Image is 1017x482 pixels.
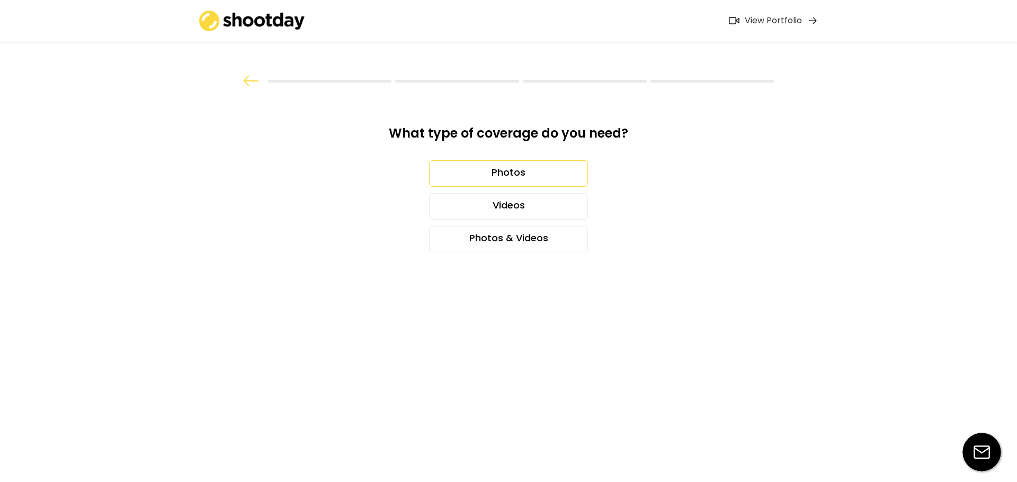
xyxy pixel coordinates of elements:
[429,160,588,187] div: Photos
[429,193,588,220] div: Videos
[243,76,259,86] img: arrow%20back.svg
[364,125,653,150] div: What type of coverage do you need?
[429,226,588,252] div: Photos & Videos
[745,15,802,26] div: View Portfolio
[199,11,305,31] img: shootday_logo.png
[729,17,739,24] img: Icon%20feather-video%402x.png
[962,433,1001,471] img: email-icon%20%281%29.svg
